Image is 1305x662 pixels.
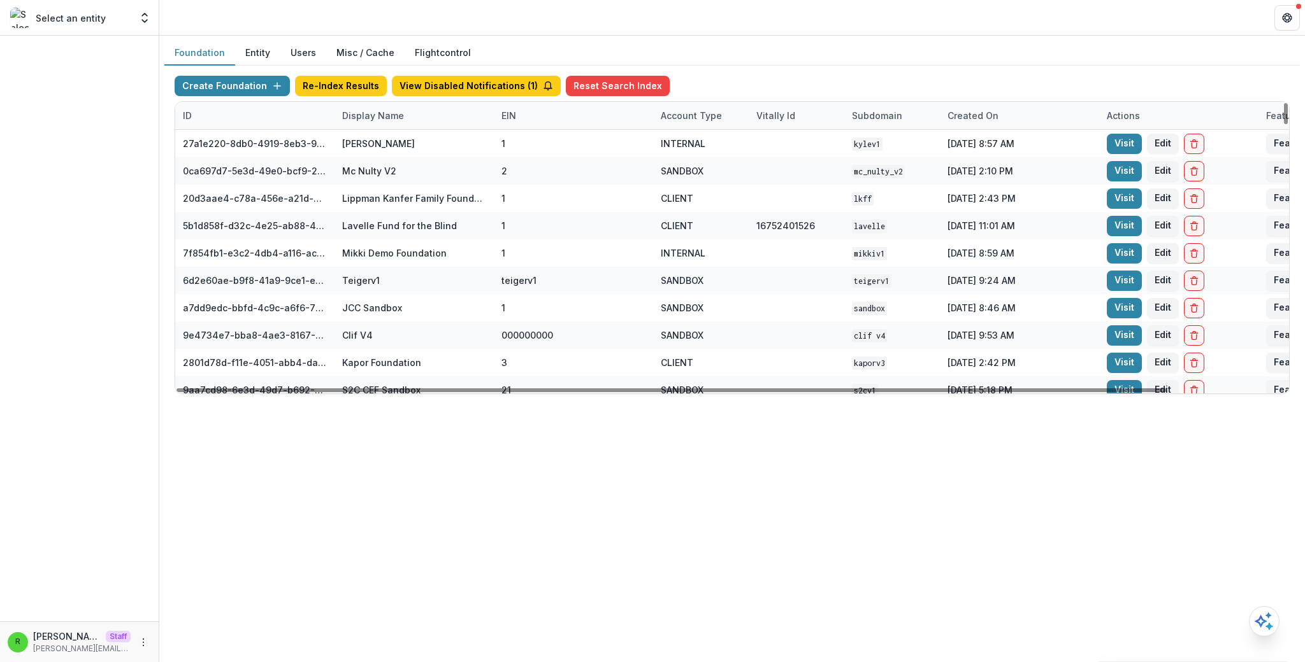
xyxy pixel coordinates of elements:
div: Actions [1099,102,1258,129]
div: Actions [1099,109,1148,122]
code: s2cv1 [852,384,878,397]
button: Delete Foundation [1184,243,1204,264]
div: Vitally Id [749,102,844,129]
button: Edit [1147,325,1179,346]
a: Flightcontrol [415,46,471,59]
div: SANDBOX [661,274,703,287]
button: Edit [1147,243,1179,264]
a: Visit [1107,380,1142,400]
button: Create Foundation [175,76,290,96]
button: Edit [1147,188,1179,209]
a: Visit [1107,353,1142,373]
div: Mikki Demo Foundation [342,246,447,260]
div: [DATE] 8:57 AM [940,130,1099,157]
div: Account Type [653,102,749,129]
div: ID [175,109,199,122]
div: 1 [501,301,505,314]
button: Delete Foundation [1184,271,1204,291]
div: ID [175,102,335,129]
div: Lippman Kanfer Family Foundation [342,192,486,205]
div: SANDBOX [661,328,703,342]
code: mc_nulty_v2 [852,165,905,178]
div: SANDBOX [661,164,703,178]
img: Select an entity [10,8,31,28]
div: CLIENT [661,219,693,232]
div: Clif V4 [342,328,373,342]
button: Delete Foundation [1184,134,1204,154]
div: EIN [494,109,524,122]
button: Entity [235,41,280,66]
div: 1 [501,246,505,260]
div: 6d2e60ae-b9f8-41a9-9ce1-e608d0f20ec5 [183,274,327,287]
button: Open entity switcher [136,5,154,31]
code: kylev1 [852,137,883,151]
code: kaporv3 [852,356,887,370]
div: Created on [940,102,1099,129]
button: Foundation [164,41,235,66]
div: [DATE] 2:10 PM [940,157,1099,185]
div: 000000000 [501,328,553,342]
a: Visit [1107,325,1142,346]
a: Visit [1107,134,1142,154]
div: Display Name [335,109,412,122]
div: SANDBOX [661,301,703,314]
a: Visit [1107,216,1142,236]
div: [DATE] 2:42 PM [940,349,1099,376]
div: 2 [501,164,507,178]
button: Delete Foundation [1184,216,1204,236]
a: Visit [1107,271,1142,291]
div: 27a1e220-8db0-4919-8eb3-9f29ee33f7b0 [183,137,327,150]
div: INTERNAL [661,246,705,260]
button: Delete Foundation [1184,325,1204,346]
div: 21 [501,383,511,397]
p: Staff [106,631,131,642]
div: teigerv1 [501,274,537,287]
button: Reset Search Index [566,76,670,96]
div: 5b1d858f-d32c-4e25-ab88-434536713791 [183,219,327,232]
a: Visit [1107,298,1142,318]
button: Edit [1147,134,1179,154]
div: Kapor Foundation [342,356,421,369]
button: Re-Index Results [295,76,387,96]
button: Delete Foundation [1184,353,1204,373]
p: Select an entity [36,11,106,25]
p: [PERSON_NAME][EMAIL_ADDRESS][DOMAIN_NAME] [33,643,131,654]
button: Edit [1147,216,1179,236]
div: Display Name [335,102,494,129]
div: Created on [940,109,1006,122]
button: Edit [1147,353,1179,373]
div: Subdomain [844,109,910,122]
div: JCC Sandbox [342,301,402,314]
div: 9aa7cd98-6e3d-49d7-b692-3e5f3d1facd4 [183,383,327,397]
div: 9e4734e7-bba8-4ae3-8167-95d86cec7b4b [183,328,327,342]
div: 20d3aae4-c78a-456e-a21d-91c97a6a725f [183,192,327,205]
div: Teigerv1 [342,274,380,287]
button: Delete Foundation [1184,380,1204,400]
div: Subdomain [844,102,940,129]
a: Visit [1107,188,1142,209]
a: Visit [1107,243,1142,264]
button: Edit [1147,271,1179,291]
code: mikkiv1 [852,247,887,260]
button: Misc / Cache [326,41,405,66]
div: Vitally Id [749,109,803,122]
p: [PERSON_NAME] [33,630,101,643]
button: Open AI Assistant [1249,606,1280,637]
div: 1 [501,192,505,205]
div: Mc Nulty V2 [342,164,396,178]
div: CLIENT [661,356,693,369]
div: 3 [501,356,507,369]
button: Edit [1147,380,1179,400]
div: SANDBOX [661,383,703,397]
button: More [136,635,151,650]
button: View Disabled Notifications (1) [392,76,561,96]
div: [DATE] 11:01 AM [940,212,1099,239]
code: sandbox [852,302,887,315]
div: a7dd9edc-bbfd-4c9c-a6f6-76d0743bf1cd [183,301,327,314]
button: Delete Foundation [1184,188,1204,209]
